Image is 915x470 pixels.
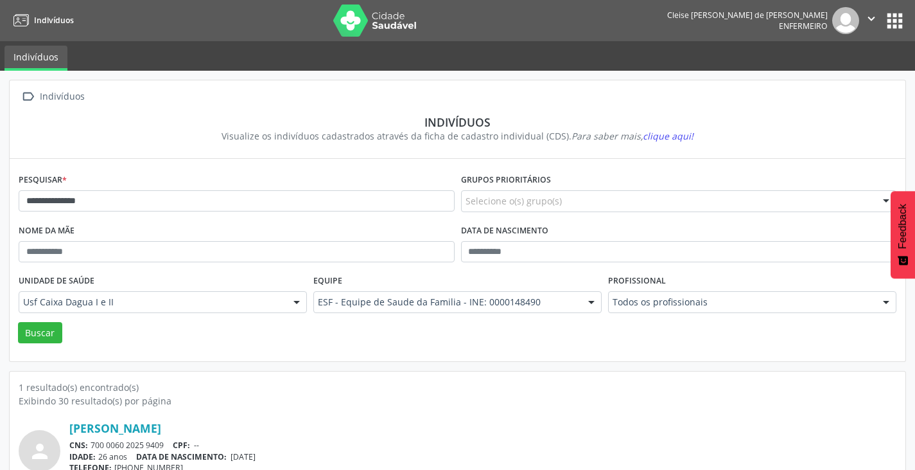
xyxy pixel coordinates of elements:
[4,46,67,71] a: Indivíduos
[34,15,74,26] span: Indivíduos
[19,170,67,190] label: Pesquisar
[461,221,548,241] label: Data de nascimento
[37,87,87,106] div: Indivíduos
[779,21,828,32] span: Enfermeiro
[859,7,884,34] button: 
[173,440,190,451] span: CPF:
[18,322,62,344] button: Buscar
[19,381,896,394] div: 1 resultado(s) encontrado(s)
[608,271,666,291] label: Profissional
[28,129,887,143] div: Visualize os indivíduos cadastrados através da ficha de cadastro individual (CDS).
[23,296,281,309] span: Usf Caixa Dagua I e II
[613,296,870,309] span: Todos os profissionais
[19,87,37,106] i: 
[19,221,74,241] label: Nome da mãe
[9,10,74,31] a: Indivíduos
[864,12,878,26] i: 
[194,440,199,451] span: --
[461,170,551,190] label: Grupos prioritários
[571,130,693,142] i: Para saber mais,
[19,394,896,408] div: Exibindo 30 resultado(s) por página
[466,194,562,208] span: Selecione o(s) grupo(s)
[643,130,693,142] span: clique aqui!
[891,191,915,278] button: Feedback - Mostrar pesquisa
[897,204,909,249] span: Feedback
[667,10,828,21] div: Cleise [PERSON_NAME] de [PERSON_NAME]
[136,451,227,462] span: DATA DE NASCIMENTO:
[28,440,51,463] i: person
[69,421,161,435] a: [PERSON_NAME]
[69,451,896,462] div: 26 anos
[231,451,256,462] span: [DATE]
[832,7,859,34] img: img
[318,296,575,309] span: ESF - Equipe de Saude da Familia - INE: 0000148490
[884,10,906,32] button: apps
[69,440,88,451] span: CNS:
[28,115,887,129] div: Indivíduos
[69,451,96,462] span: IDADE:
[313,271,342,291] label: Equipe
[69,440,896,451] div: 700 0060 2025 9409
[19,87,87,106] a:  Indivíduos
[19,271,94,291] label: Unidade de saúde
